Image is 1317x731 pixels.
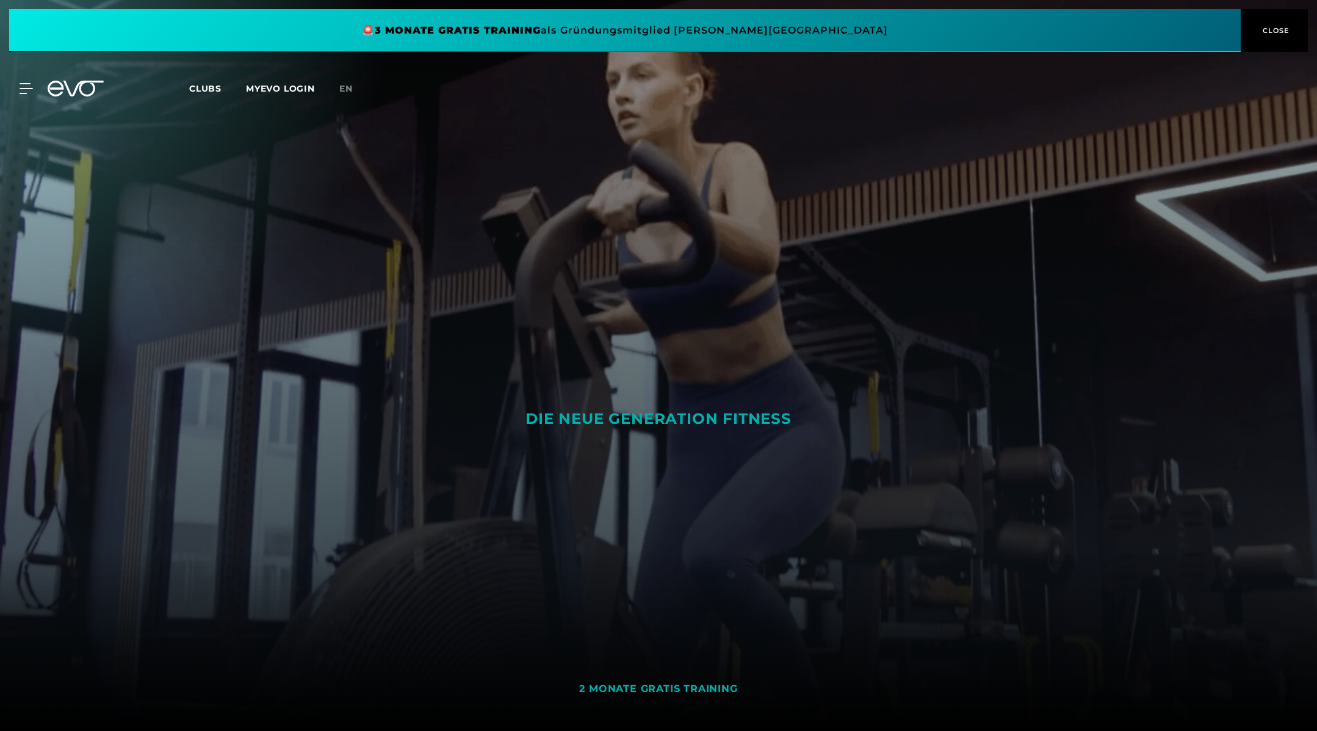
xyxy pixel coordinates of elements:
[189,82,246,94] a: Clubs
[1260,25,1290,36] span: CLOSE
[246,83,315,94] a: MYEVO LOGIN
[339,82,367,96] a: en
[339,83,353,94] span: en
[189,83,222,94] span: Clubs
[579,683,737,696] div: 2 MONATE GRATIS TRAINING
[1241,9,1308,52] button: CLOSE
[449,409,868,429] div: DIE NEUE GENERATION FITNESS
